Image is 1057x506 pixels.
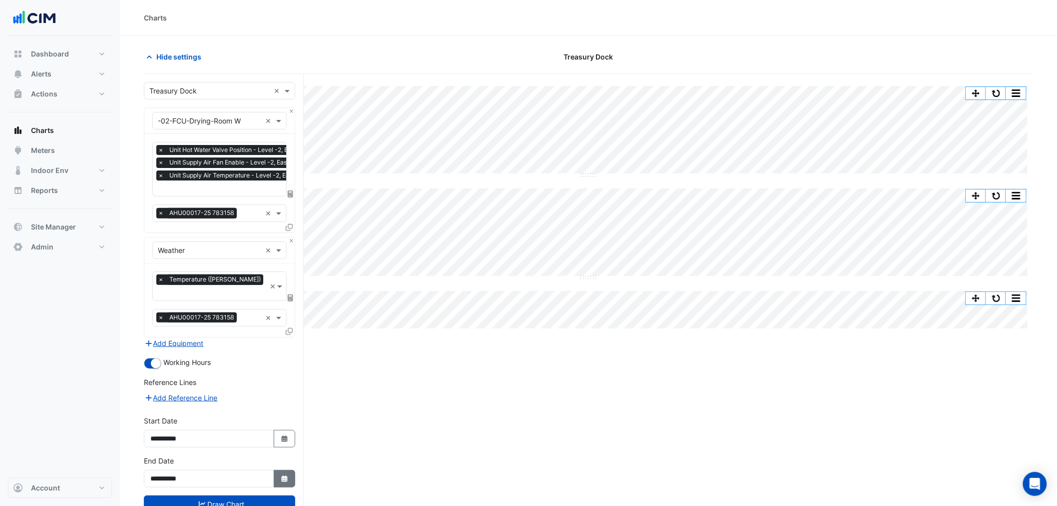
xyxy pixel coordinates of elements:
[167,145,299,155] span: Unit Hot Water Valve Position - Level -2, East
[167,208,237,218] span: AHU00017-25 783158
[288,108,295,114] button: Close
[13,69,23,79] app-icon: Alerts
[156,51,201,62] span: Hide settings
[31,89,57,99] span: Actions
[156,157,165,167] span: ×
[8,237,112,257] button: Admin
[144,392,218,403] button: Add Reference Line
[12,8,57,28] img: Company Logo
[8,160,112,180] button: Indoor Env
[270,281,276,291] span: Clear
[1006,292,1026,304] button: More Options
[167,312,237,322] span: AHU00017-25 783158
[563,51,613,62] span: Treasury Dock
[966,87,986,99] button: Pan
[156,312,165,322] span: ×
[13,185,23,195] app-icon: Reports
[31,242,53,252] span: Admin
[13,222,23,232] app-icon: Site Manager
[13,125,23,135] app-icon: Charts
[144,48,208,65] button: Hide settings
[274,85,282,96] span: Clear
[986,292,1006,304] button: Reset
[280,434,289,443] fa-icon: Select Date
[167,274,263,284] span: Temperature (Celcius)
[167,170,297,180] span: Unit Supply Air Temperature - Level -2, East
[265,115,274,126] span: Clear
[156,274,165,284] span: ×
[13,242,23,252] app-icon: Admin
[966,189,986,202] button: Pan
[156,170,165,180] span: ×
[31,145,55,155] span: Meters
[8,180,112,200] button: Reports
[8,120,112,140] button: Charts
[163,358,211,366] span: Working Hours
[286,223,293,231] span: Clone Favourites and Tasks from this Equipment to other Equipment
[31,49,69,59] span: Dashboard
[31,222,76,232] span: Site Manager
[31,185,58,195] span: Reports
[8,478,112,498] button: Account
[31,69,51,79] span: Alerts
[144,377,196,387] label: Reference Lines
[31,125,54,135] span: Charts
[31,483,60,493] span: Account
[13,145,23,155] app-icon: Meters
[144,415,177,426] label: Start Date
[1023,472,1047,496] div: Open Intercom Messenger
[8,44,112,64] button: Dashboard
[280,474,289,483] fa-icon: Select Date
[156,208,165,218] span: ×
[144,455,174,466] label: End Date
[986,87,1006,99] button: Reset
[13,49,23,59] app-icon: Dashboard
[8,84,112,104] button: Actions
[144,12,167,23] div: Charts
[1006,189,1026,202] button: More Options
[144,337,204,349] button: Add Equipment
[8,64,112,84] button: Alerts
[966,292,986,304] button: Pan
[156,145,165,155] span: ×
[265,208,274,218] span: Clear
[167,157,291,167] span: Unit Supply Air Fan Enable - Level -2, East
[8,140,112,160] button: Meters
[288,237,295,244] button: Close
[1006,87,1026,99] button: More Options
[286,327,293,336] span: Clone Favourites and Tasks from this Equipment to other Equipment
[31,165,68,175] span: Indoor Env
[13,165,23,175] app-icon: Indoor Env
[286,189,295,198] span: Choose Function
[265,312,274,323] span: Clear
[286,294,295,302] span: Choose Function
[8,217,112,237] button: Site Manager
[986,189,1006,202] button: Reset
[265,245,274,255] span: Clear
[13,89,23,99] app-icon: Actions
